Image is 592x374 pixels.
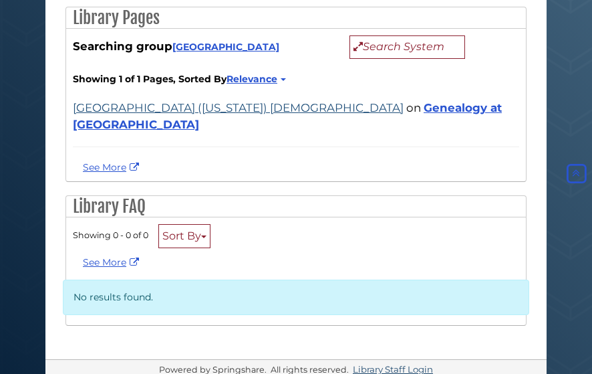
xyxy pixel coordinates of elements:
div: Searching group [73,35,519,59]
a: Back to Top [564,168,589,180]
strong: Showing 1 of 1 Pages, Sorted By [73,72,519,86]
a: [GEOGRAPHIC_DATA] ([US_STATE]) [DEMOGRAPHIC_DATA] [73,101,404,114]
h2: Library FAQ [66,196,526,217]
a: See more pilgrim results [83,161,142,173]
h2: Library Pages [66,7,526,29]
span: Showing 0 - 0 of 0 [73,231,148,241]
span: on [406,101,421,114]
button: Search System [349,35,465,59]
p: No results found. [63,280,529,315]
a: Relevance [227,73,284,85]
a: [GEOGRAPHIC_DATA] [172,41,279,53]
button: Sort By [158,224,210,248]
a: See More [83,256,142,268]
